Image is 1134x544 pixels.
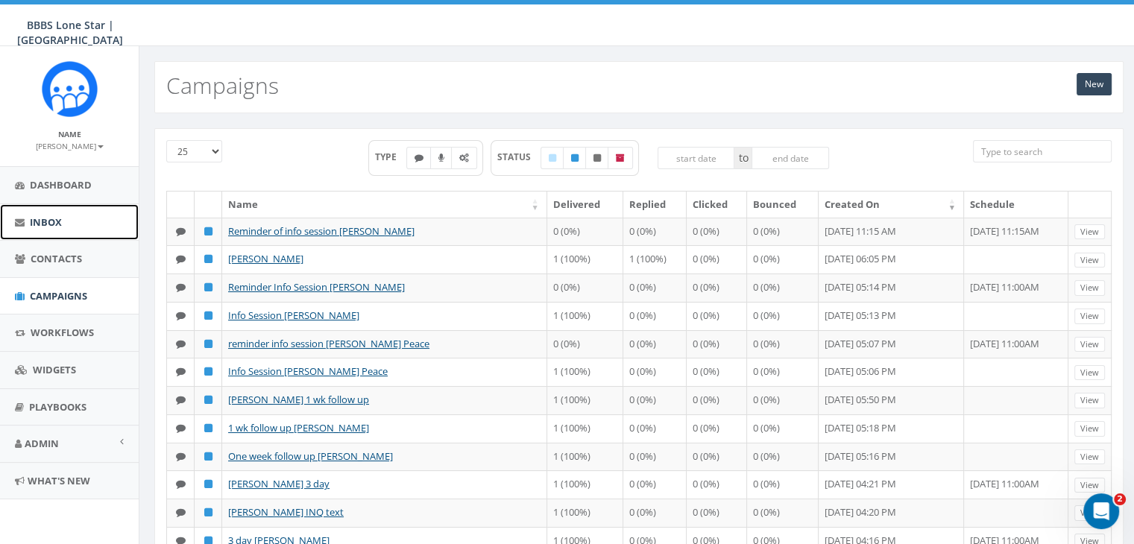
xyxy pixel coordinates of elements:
[623,386,687,414] td: 0 (0%)
[204,367,212,376] i: Published
[204,282,212,292] i: Published
[228,393,369,406] a: [PERSON_NAME] 1 wk follow up
[204,479,212,489] i: Published
[973,140,1112,162] input: Type to search
[547,358,623,386] td: 1 (100%)
[687,499,748,527] td: 0 (0%)
[819,386,964,414] td: [DATE] 05:50 PM
[36,141,104,151] small: [PERSON_NAME]
[623,302,687,330] td: 0 (0%)
[623,273,687,302] td: 0 (0%)
[734,147,752,169] span: to
[623,245,687,273] td: 1 (100%)
[204,227,212,236] i: Published
[541,147,564,169] label: Draft
[687,414,748,443] td: 0 (0%)
[608,147,633,169] label: Archived
[31,252,82,265] span: Contacts
[222,192,547,218] th: Name: activate to sort column ascending
[31,326,94,339] span: Workflows
[228,280,405,294] a: Reminder Info Session [PERSON_NAME]
[1074,505,1105,521] a: View
[228,505,344,519] a: [PERSON_NAME] INQ text
[176,452,186,461] i: Text SMS
[964,218,1068,246] td: [DATE] 11:15AM
[752,147,829,169] input: end date
[176,311,186,320] i: Text SMS
[547,302,623,330] td: 1 (100%)
[547,218,623,246] td: 0 (0%)
[547,273,623,302] td: 0 (0%)
[547,443,623,471] td: 1 (100%)
[747,386,819,414] td: 0 (0%)
[819,414,964,443] td: [DATE] 05:18 PM
[547,386,623,414] td: 1 (100%)
[687,302,748,330] td: 0 (0%)
[33,363,76,376] span: Widgets
[623,330,687,358] td: 0 (0%)
[623,443,687,471] td: 0 (0%)
[204,395,212,405] i: Published
[204,311,212,320] i: Published
[1074,421,1105,437] a: View
[623,414,687,443] td: 0 (0%)
[687,273,748,302] td: 0 (0%)
[204,339,212,349] i: Published
[1074,365,1105,381] a: View
[1074,309,1105,324] a: View
[228,309,359,322] a: Info Session [PERSON_NAME]
[228,252,303,265] a: [PERSON_NAME]
[28,474,90,487] span: What's New
[204,452,212,461] i: Published
[623,192,687,218] th: Replied
[430,147,453,169] label: Ringless Voice Mail
[964,330,1068,358] td: [DATE] 11:00AM
[1114,493,1126,505] span: 2
[623,470,687,499] td: 0 (0%)
[747,499,819,527] td: 0 (0%)
[747,443,819,471] td: 0 (0%)
[819,330,964,358] td: [DATE] 05:07 PM
[747,302,819,330] td: 0 (0%)
[228,421,369,434] a: 1 wk follow up [PERSON_NAME]
[585,147,609,169] label: Unpublished
[1077,73,1112,95] a: New
[176,282,186,292] i: Text SMS
[42,61,98,117] img: Rally_Corp_Icon.png
[25,437,59,450] span: Admin
[547,470,623,499] td: 1 (100%)
[228,337,429,350] a: reminder info session [PERSON_NAME] Peace
[747,245,819,273] td: 0 (0%)
[819,302,964,330] td: [DATE] 05:13 PM
[1074,393,1105,408] a: View
[687,330,748,358] td: 0 (0%)
[176,339,186,349] i: Text SMS
[687,386,748,414] td: 0 (0%)
[547,245,623,273] td: 1 (100%)
[747,470,819,499] td: 0 (0%)
[29,400,86,414] span: Playbooks
[747,330,819,358] td: 0 (0%)
[687,443,748,471] td: 0 (0%)
[459,154,469,162] i: Automated Message
[176,227,186,236] i: Text SMS
[747,358,819,386] td: 0 (0%)
[687,245,748,273] td: 0 (0%)
[30,215,62,229] span: Inbox
[623,499,687,527] td: 0 (0%)
[687,470,748,499] td: 0 (0%)
[30,178,92,192] span: Dashboard
[819,192,964,218] th: Created On: activate to sort column ascending
[819,499,964,527] td: [DATE] 04:20 PM
[176,254,186,264] i: Text SMS
[176,367,186,376] i: Text SMS
[17,18,123,47] span: BBBS Lone Star | [GEOGRAPHIC_DATA]
[204,254,212,264] i: Published
[819,470,964,499] td: [DATE] 04:21 PM
[30,289,87,303] span: Campaigns
[58,129,81,139] small: Name
[451,147,477,169] label: Automated Message
[819,443,964,471] td: [DATE] 05:16 PM
[547,414,623,443] td: 1 (100%)
[415,154,423,162] i: Text SMS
